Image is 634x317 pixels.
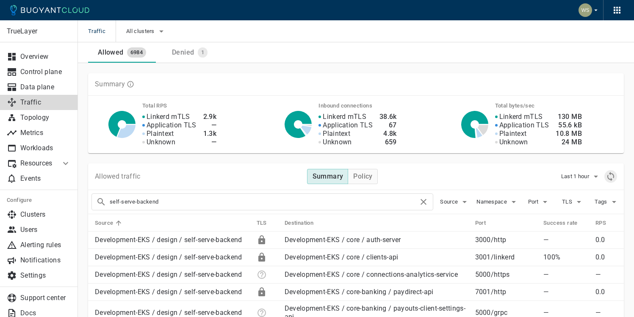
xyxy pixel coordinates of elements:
[257,219,278,227] span: TLS
[20,98,71,107] p: Traffic
[95,236,242,244] a: Development-EKS / design / self-serve-backend
[95,220,113,226] h5: Source
[95,288,242,296] a: Development-EKS / design / self-serve-backend
[475,309,537,317] p: 5000 / grpc
[562,198,574,205] span: TLS
[20,52,71,61] p: Overview
[198,49,208,56] span: 1
[595,270,617,279] p: —
[579,3,592,17] img: Weichung Shaw
[313,172,343,181] h4: Summary
[147,113,190,121] p: Linkerd mTLS
[95,309,242,317] a: Development-EKS / design / self-serve-backend
[556,121,582,130] h4: 55.6 kB
[95,172,141,181] p: Allowed traffic
[20,241,71,249] p: Alerting rules
[595,253,617,262] p: 0.0
[20,271,71,280] p: Settings
[543,288,589,296] p: —
[7,27,70,36] p: TrueLayer
[543,309,589,317] p: —
[203,138,217,146] h4: —
[475,288,537,296] p: 7001 / http
[88,20,116,42] span: Traffic
[20,256,71,265] p: Notifications
[475,220,486,226] h5: Port
[126,25,166,38] button: All clusters
[95,219,124,227] span: Source
[323,138,352,146] p: Unknown
[559,196,587,208] button: TLS
[499,138,528,146] p: Unknown
[556,130,582,138] h4: 10.8 MB
[203,121,217,130] h4: —
[147,138,175,146] p: Unknown
[543,236,589,244] p: —
[94,45,124,57] div: Allowed
[147,121,197,130] p: Application TLS
[595,236,617,244] p: 0.0
[561,173,591,180] span: Last 1 hour
[475,270,537,279] p: 5000 / https
[285,236,401,244] a: Development-EKS / core / auth-server
[528,198,540,205] span: Port
[156,42,224,63] a: Denied1
[20,210,71,219] p: Clusters
[285,253,399,261] a: Development-EKS / core / clients-api
[323,130,350,138] p: Plaintext
[353,172,372,181] h4: Policy
[543,220,578,226] h5: Success rate
[323,113,366,121] p: Linkerd mTLS
[595,309,617,317] p: —
[379,130,397,138] h4: 4.8k
[499,121,549,130] p: Application TLS
[7,197,71,204] h5: Configure
[595,288,617,296] p: 0.0
[499,113,543,121] p: Linkerd mTLS
[476,198,509,205] span: Namespace
[348,169,377,184] button: Policy
[556,113,582,121] h4: 130 MB
[526,196,553,208] button: Port
[127,80,134,88] svg: TLS data is compiled from traffic seen by Linkerd proxies. RPS and TCP bytes reflect both inbound...
[543,270,589,279] p: —
[126,28,156,35] span: All clusters
[476,196,519,208] button: Namespace
[285,270,458,278] a: Development-EKS / core / connections-analytics-service
[147,130,174,138] p: Plaintext
[20,294,71,302] p: Support center
[20,113,71,122] p: Topology
[475,219,497,227] span: Port
[20,129,71,137] p: Metrics
[285,219,324,227] span: Destination
[203,130,217,138] h4: 1.3k
[257,270,267,280] div: Unknown
[440,196,470,208] button: Source
[593,196,620,208] button: Tags
[95,270,242,278] a: Development-EKS / design / self-serve-backend
[379,113,397,121] h4: 38.6k
[169,45,194,57] div: Denied
[604,170,617,183] div: Refresh metrics
[95,80,125,88] p: Summary
[88,42,156,63] a: Allowed6984
[561,170,601,183] button: Last 1 hour
[20,226,71,234] p: Users
[323,121,373,130] p: Application TLS
[20,174,71,183] p: Events
[20,159,54,168] p: Resources
[20,144,71,152] p: Workloads
[203,113,217,121] h4: 2.9k
[20,83,71,91] p: Data plane
[475,236,537,244] p: 3000 / http
[307,169,349,184] button: Summary
[379,138,397,146] h4: 659
[499,130,527,138] p: Plaintext
[595,220,606,226] h5: RPS
[543,253,589,262] p: 100%
[379,121,397,130] h4: 67
[127,49,147,56] span: 6984
[20,68,71,76] p: Control plane
[257,220,267,226] h5: TLS
[440,198,460,205] span: Source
